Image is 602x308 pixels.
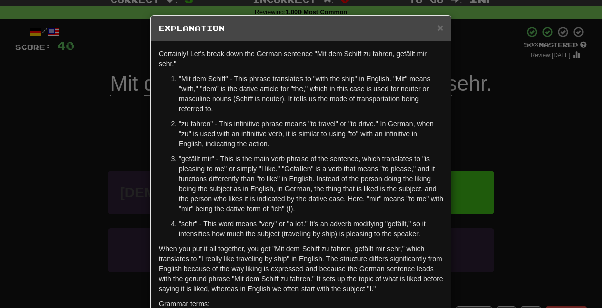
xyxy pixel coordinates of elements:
p: "Mit dem Schiff" - This phrase translates to "with the ship" in English. "Mit" means "with," "dem... [179,74,443,114]
span: × [437,22,443,33]
p: "zu fahren" - This infinitive phrase means "to travel" or "to drive." In German, when "zu" is use... [179,119,443,149]
p: "sehr" - This word means "very" or "a lot." It's an adverb modifying "gefällt," so it intensifies... [179,219,443,239]
p: When you put it all together, you get "Mit dem Schiff zu fahren, gefällt mir sehr," which transla... [159,244,443,294]
p: "gefällt mir" - This is the main verb phrase of the sentence, which translates to "is pleasing to... [179,154,443,214]
h5: Explanation [159,23,443,33]
button: Close [437,22,443,33]
p: Certainly! Let's break down the German sentence "Mit dem Schiff zu fahren, gefällt mir sehr." [159,49,443,69]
